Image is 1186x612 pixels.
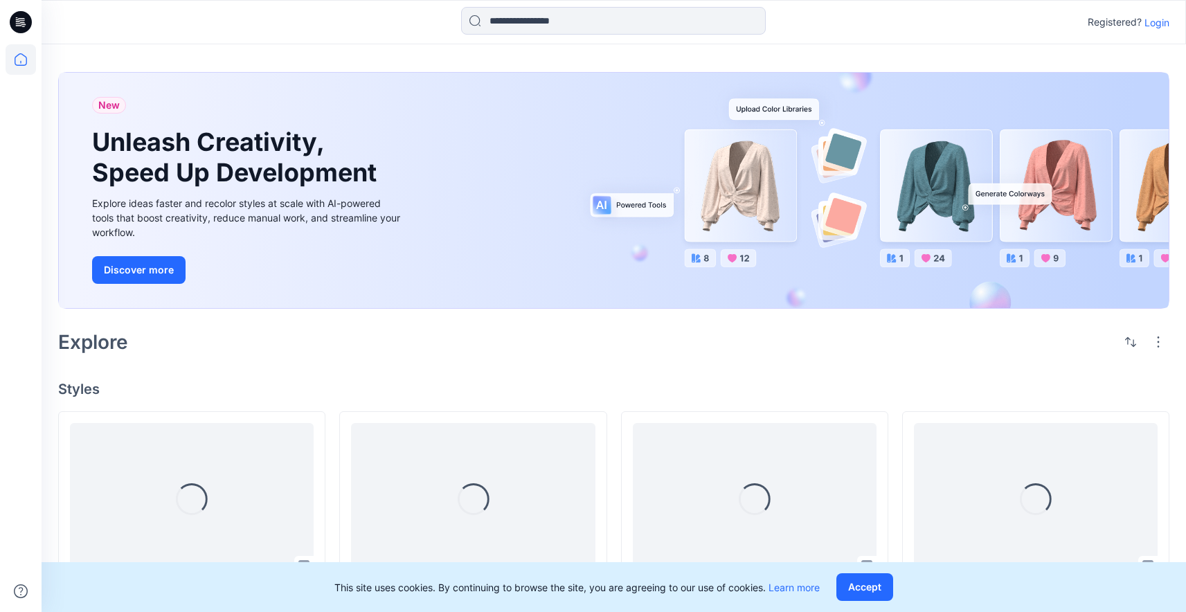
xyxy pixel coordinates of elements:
a: Learn more [769,582,820,593]
span: New [98,97,120,114]
button: Accept [836,573,893,601]
h1: Unleash Creativity, Speed Up Development [92,127,383,187]
h2: Explore [58,331,128,353]
p: This site uses cookies. By continuing to browse the site, you are agreeing to our use of cookies. [334,580,820,595]
button: Discover more [92,256,186,284]
div: Explore ideas faster and recolor styles at scale with AI-powered tools that boost creativity, red... [92,196,404,240]
p: Login [1144,15,1169,30]
p: Registered? [1088,14,1142,30]
h4: Styles [58,381,1169,397]
a: Discover more [92,256,404,284]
